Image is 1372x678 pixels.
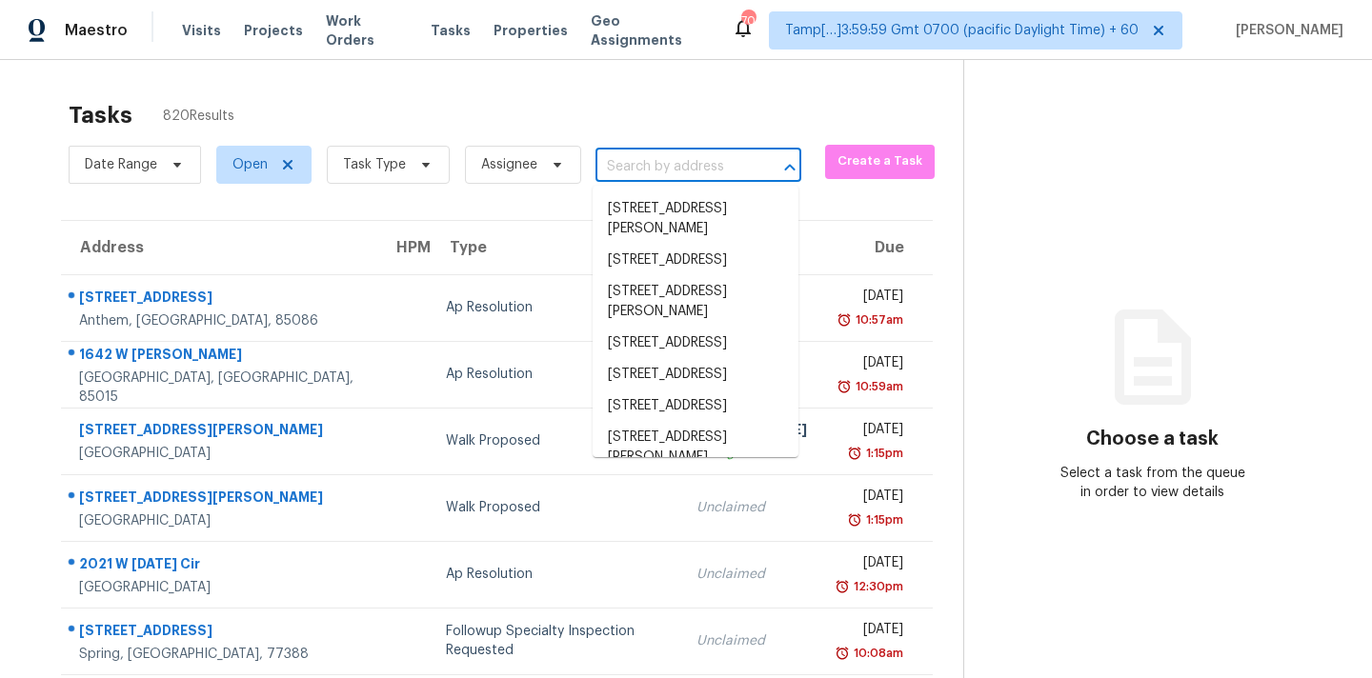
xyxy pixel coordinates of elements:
[79,345,362,369] div: 1642 W [PERSON_NAME]
[593,422,798,473] li: [STREET_ADDRESS][PERSON_NAME]
[69,106,132,125] h2: Tasks
[79,288,362,311] div: [STREET_ADDRESS]
[835,644,850,663] img: Overdue Alarm Icon
[835,577,850,596] img: Overdue Alarm Icon
[79,488,362,511] div: [STREET_ADDRESS][PERSON_NAME]
[593,245,798,276] li: [STREET_ADDRESS]
[79,420,362,444] div: [STREET_ADDRESS][PERSON_NAME]
[61,221,377,274] th: Address
[696,565,807,584] div: Unclaimed
[847,444,862,463] img: Overdue Alarm Icon
[835,150,925,172] span: Create a Task
[837,377,852,396] img: Overdue Alarm Icon
[244,21,303,40] span: Projects
[837,553,903,577] div: [DATE]
[595,152,748,182] input: Search by address
[825,145,935,179] button: Create a Task
[862,444,903,463] div: 1:15pm
[446,565,666,584] div: Ap Resolution
[696,631,807,650] div: Unclaimed
[65,21,128,40] span: Maestro
[785,21,1139,40] span: Tamp[…]3:59:59 Gmt 0700 (pacific Daylight Time) + 60
[741,11,755,30] div: 708
[852,377,903,396] div: 10:59am
[446,622,666,660] div: Followup Specialty Inspection Requested
[850,644,903,663] div: 10:08am
[837,620,903,644] div: [DATE]
[837,487,903,510] div: [DATE]
[862,510,903,529] div: 1:15pm
[822,221,933,274] th: Due
[837,420,903,444] div: [DATE]
[494,21,568,40] span: Properties
[593,359,798,390] li: [STREET_ADDRESS]
[79,645,362,664] div: Spring, [GEOGRAPHIC_DATA], 77388
[1059,464,1247,502] div: Select a task from the queue in order to view details
[431,221,681,274] th: Type
[446,431,666,450] div: Walk Proposed
[446,498,666,517] div: Walk Proposed
[79,621,362,645] div: [STREET_ADDRESS]
[326,11,408,50] span: Work Orders
[446,298,666,317] div: Ap Resolution
[593,390,798,422] li: [STREET_ADDRESS]
[777,154,803,181] button: Close
[591,11,709,50] span: Geo Assignments
[837,287,903,310] div: [DATE]
[852,310,903,329] div: 10:57am
[593,276,798,328] li: [STREET_ADDRESS][PERSON_NAME]
[79,511,362,530] div: [GEOGRAPHIC_DATA]
[1228,21,1343,40] span: [PERSON_NAME]
[85,155,157,174] span: Date Range
[79,369,362,407] div: [GEOGRAPHIC_DATA], [GEOGRAPHIC_DATA], 85015
[696,498,807,517] div: Unclaimed
[79,311,362,330] div: Anthem, [GEOGRAPHIC_DATA], 85086
[232,155,268,174] span: Open
[431,24,471,37] span: Tasks
[593,193,798,245] li: [STREET_ADDRESS][PERSON_NAME]
[593,328,798,359] li: [STREET_ADDRESS]
[79,578,362,597] div: [GEOGRAPHIC_DATA]
[481,155,537,174] span: Assignee
[377,221,431,274] th: HPM
[1086,429,1219,449] h3: Choose a task
[79,554,362,578] div: 2021 W [DATE] Cir
[163,107,234,126] span: 820 Results
[847,510,862,529] img: Overdue Alarm Icon
[850,577,903,596] div: 12:30pm
[343,155,406,174] span: Task Type
[79,444,362,463] div: [GEOGRAPHIC_DATA]
[837,310,852,329] img: Overdue Alarm Icon
[182,21,221,40] span: Visits
[837,353,903,377] div: [DATE]
[446,365,666,384] div: Ap Resolution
